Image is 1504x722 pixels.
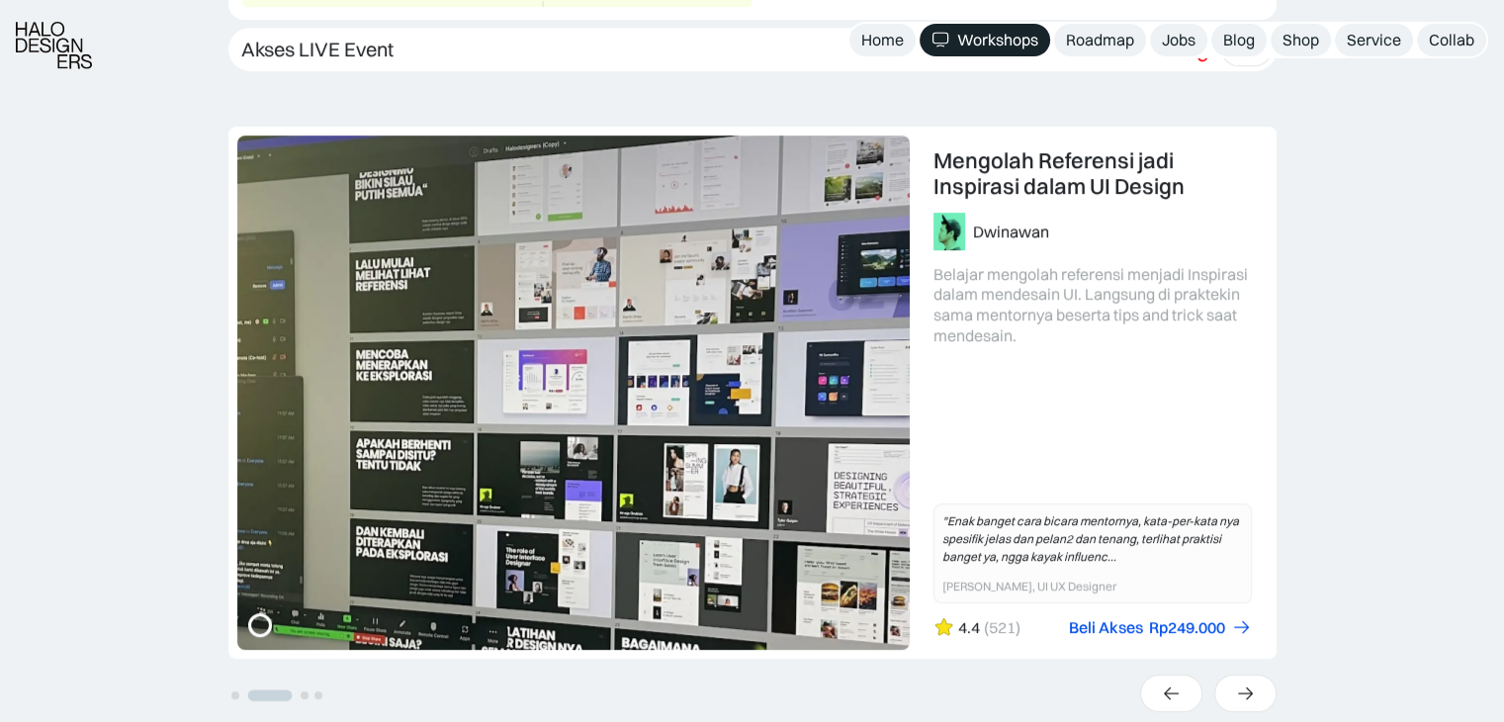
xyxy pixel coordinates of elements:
[1223,30,1255,50] div: Blog
[228,127,1277,659] div: 2 of 4
[1066,30,1134,50] div: Roadmap
[957,30,1038,50] div: Workshops
[1335,24,1413,56] a: Service
[958,617,980,638] div: 4.4
[1069,617,1143,638] div: Beli Akses
[1149,617,1225,638] div: Rp249.000
[228,28,1277,71] a: Akses LIVE EventBeli Sekarang
[231,691,239,699] button: Go to slide 1
[1283,30,1319,50] div: Shop
[1211,24,1267,56] a: Blog
[1072,36,1209,61] div: Beli Sekarang
[1162,30,1195,50] div: Jobs
[849,24,916,56] a: Home
[1150,24,1207,56] a: Jobs
[920,24,1050,56] a: Workshops
[1347,30,1401,50] div: Service
[1429,30,1474,50] div: Collab
[228,685,325,702] ul: Select a slide to show
[1054,24,1146,56] a: Roadmap
[314,691,322,699] button: Go to slide 4
[861,30,904,50] div: Home
[301,691,309,699] button: Go to slide 3
[247,689,292,700] button: Go to slide 2
[1417,24,1486,56] a: Collab
[1271,24,1331,56] a: Shop
[984,617,1020,638] div: (521)
[241,38,394,61] div: Akses LIVE Event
